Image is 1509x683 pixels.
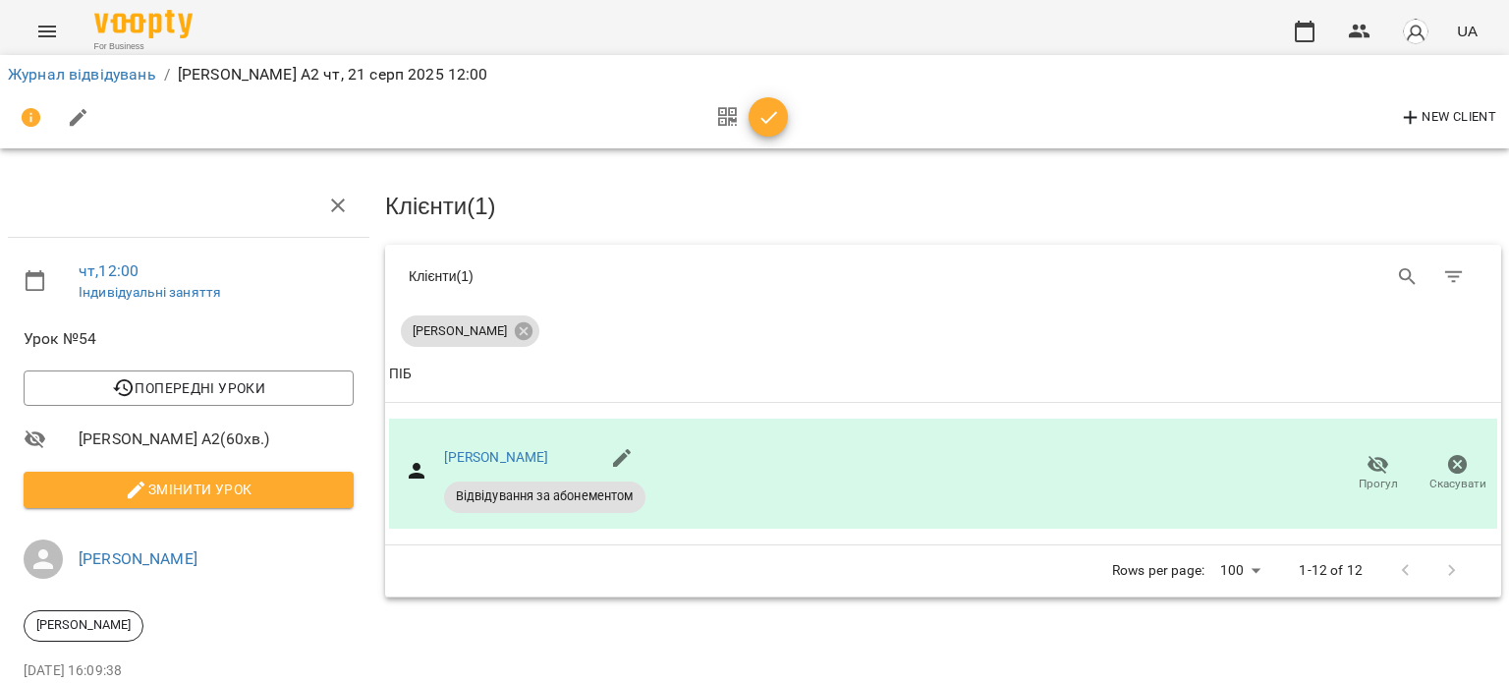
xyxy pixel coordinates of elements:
nav: breadcrumb [8,63,1501,86]
span: [PERSON_NAME] А2 ( 60 хв. ) [79,427,354,451]
button: Фільтр [1430,254,1478,301]
p: [DATE] 16:09:38 [24,661,354,681]
span: Відвідування за абонементом [444,487,645,505]
li: / [164,63,170,86]
a: [PERSON_NAME] [79,549,197,568]
p: 1-12 of 12 [1299,561,1362,581]
img: Voopty Logo [94,10,193,38]
div: [PERSON_NAME] [24,610,143,642]
a: Журнал відвідувань [8,65,156,84]
span: [PERSON_NAME] [25,616,142,634]
button: Search [1384,254,1431,301]
span: [PERSON_NAME] [401,322,519,340]
span: New Client [1399,106,1496,130]
span: Скасувати [1429,476,1486,492]
button: Змінити урок [24,472,354,507]
a: Індивідуальні заняття [79,284,221,300]
img: avatar_s.png [1402,18,1429,45]
div: Sort [389,363,412,386]
button: Прогул [1338,446,1418,501]
span: ПІБ [389,363,1497,386]
button: UA [1449,13,1485,49]
button: New Client [1394,102,1501,134]
button: Попередні уроки [24,370,354,406]
span: Змінити урок [39,478,338,501]
p: [PERSON_NAME] А2 чт, 21 серп 2025 12:00 [178,63,488,86]
a: чт , 12:00 [79,261,139,280]
div: 100 [1212,556,1267,585]
div: [PERSON_NAME] [401,315,539,347]
button: Скасувати [1418,446,1497,501]
span: For Business [94,40,193,53]
h3: Клієнти ( 1 ) [385,194,1501,219]
span: Попередні уроки [39,376,338,400]
button: Menu [24,8,71,55]
span: UA [1457,21,1478,41]
div: Table Toolbar [385,245,1501,308]
span: Урок №54 [24,327,354,351]
a: [PERSON_NAME] [444,449,549,465]
span: Прогул [1359,476,1398,492]
div: Клієнти ( 1 ) [409,266,928,286]
div: ПІБ [389,363,412,386]
p: Rows per page: [1112,561,1204,581]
